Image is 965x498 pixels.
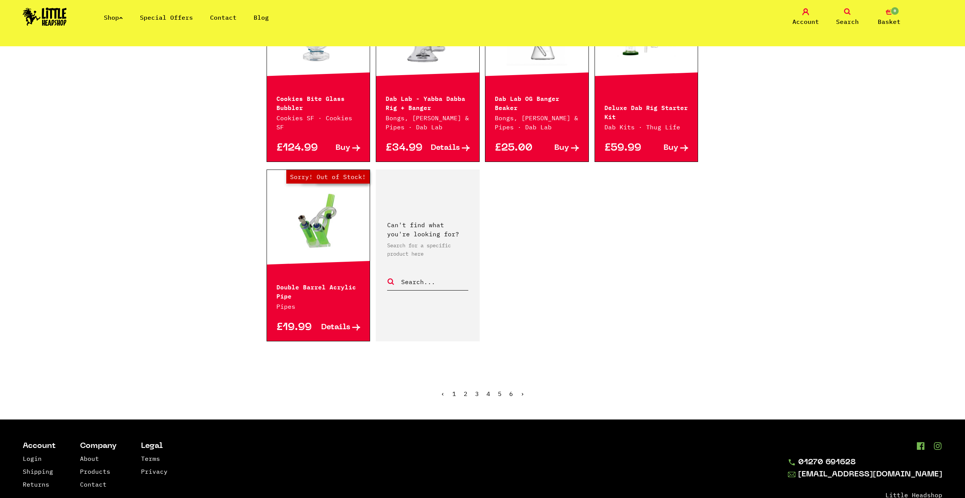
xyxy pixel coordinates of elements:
[80,455,99,462] a: About
[400,277,468,287] input: Search...
[318,324,360,331] a: Details
[464,390,468,397] span: 2
[386,144,428,152] p: £34.99
[604,123,689,132] p: Dab Kits · Thug Life
[23,8,67,26] img: Little Head Shop Logo
[646,144,689,152] a: Buy
[475,390,479,397] a: 3
[836,17,859,26] span: Search
[141,455,160,462] a: Terms
[254,14,269,21] a: Blog
[495,144,537,152] p: £25.00
[80,442,117,450] li: Company
[828,8,866,26] a: Search
[495,113,579,132] p: Bongs, [PERSON_NAME] & Pipes · Dab Lab
[276,324,319,331] p: £19.99
[792,17,819,26] span: Account
[498,390,502,397] a: 5
[788,459,942,467] a: 01270 691628
[286,170,370,184] span: Sorry! Out of Stock!
[140,14,193,21] a: Special Offers
[486,390,490,397] a: 4
[276,144,319,152] p: £124.99
[604,144,646,152] p: £59.99
[387,220,468,239] p: Can't find what you're looking for?
[80,468,110,475] a: Products
[431,144,460,152] span: Details
[267,183,370,259] a: Out of Stock Hurry! Low Stock Sorry! Out of Stock!
[664,144,678,152] span: Buy
[386,113,470,132] p: Bongs, [PERSON_NAME] & Pipes · Dab Lab
[495,93,579,112] p: Dab Lab OG Banger Beaker
[441,390,445,397] a: « Previous
[276,93,361,112] p: Cookies Bite Glass Bubbler
[321,324,350,331] span: Details
[23,442,56,450] li: Account
[23,481,49,488] a: Returns
[387,241,468,258] p: Search for a specific product here
[276,302,361,311] p: Pipes
[537,144,579,152] a: Buy
[521,390,524,397] a: Next »
[870,8,908,26] a: 0 Basket
[276,113,361,132] p: Cookies SF · Cookies SF
[276,282,361,300] p: Double Barrel Acrylic Pipe
[878,17,901,26] span: Basket
[509,390,513,397] a: 6
[23,468,53,475] a: Shipping
[210,14,237,21] a: Contact
[788,470,942,479] a: [EMAIL_ADDRESS][DOMAIN_NAME]
[141,468,168,475] a: Privacy
[386,93,470,112] p: Dab Lab - Yabba Dabba Rig + Banger
[604,102,689,121] p: Deluxe Dab Rig Starter Kit
[428,144,470,152] a: Details
[318,144,360,152] a: Buy
[80,481,107,488] a: Contact
[890,6,899,16] span: 0
[141,442,168,450] li: Legal
[452,390,456,397] a: 1
[336,144,350,152] span: Buy
[554,144,569,152] span: Buy
[23,455,42,462] a: Login
[104,14,123,21] a: Shop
